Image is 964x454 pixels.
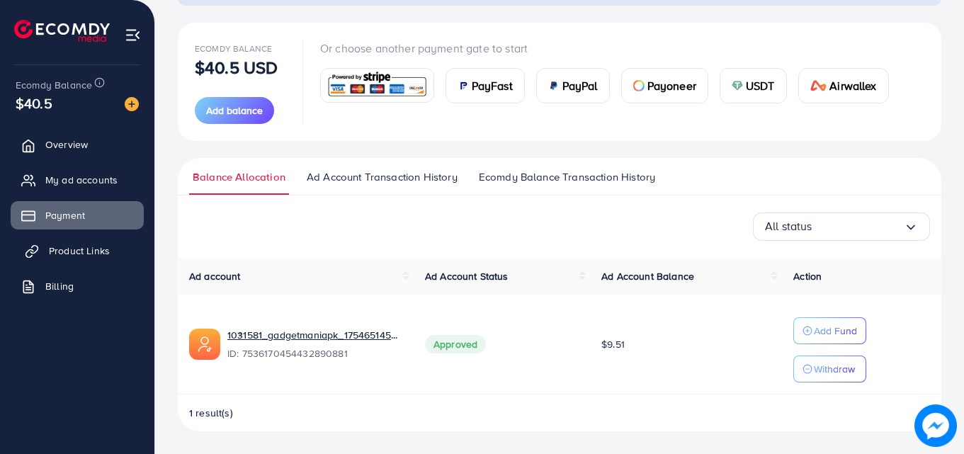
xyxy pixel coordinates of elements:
[479,169,655,185] span: Ecomdy Balance Transaction History
[793,269,822,283] span: Action
[720,68,787,103] a: cardUSDT
[814,322,857,339] p: Add Fund
[793,317,866,344] button: Add Fund
[125,27,141,43] img: menu
[814,361,855,378] p: Withdraw
[647,77,696,94] span: Payoneer
[810,80,827,91] img: card
[206,103,263,118] span: Add balance
[536,68,610,103] a: cardPayPal
[195,97,274,124] button: Add balance
[320,68,434,103] a: card
[45,208,85,222] span: Payment
[16,93,52,113] span: $40.5
[914,404,957,447] img: image
[195,59,278,76] p: $40.5 USD
[45,279,74,293] span: Billing
[798,68,889,103] a: cardAirwallex
[193,169,285,185] span: Balance Allocation
[189,406,233,420] span: 1 result(s)
[548,80,560,91] img: card
[227,346,402,361] span: ID: 7536170454432890881
[562,77,598,94] span: PayPal
[425,269,509,283] span: Ad Account Status
[458,80,469,91] img: card
[11,272,144,300] a: Billing
[11,166,144,194] a: My ad accounts
[125,97,139,111] img: image
[227,328,402,361] div: <span class='underline'>1031581_gadgetmaniapk_1754651455109</span></br>7536170454432890881
[446,68,525,103] a: cardPayFast
[49,244,110,258] span: Product Links
[189,269,241,283] span: Ad account
[765,215,812,237] span: All status
[189,329,220,360] img: ic-ads-acc.e4c84228.svg
[11,130,144,159] a: Overview
[812,215,904,237] input: Search for option
[601,269,694,283] span: Ad Account Balance
[793,356,866,382] button: Withdraw
[732,80,743,91] img: card
[746,77,775,94] span: USDT
[633,80,645,91] img: card
[601,337,625,351] span: $9.51
[195,42,272,55] span: Ecomdy Balance
[11,201,144,229] a: Payment
[45,173,118,187] span: My ad accounts
[472,77,513,94] span: PayFast
[621,68,708,103] a: cardPayoneer
[14,20,110,42] img: logo
[753,212,930,241] div: Search for option
[425,335,486,353] span: Approved
[307,169,458,185] span: Ad Account Transaction History
[11,237,144,265] a: Product Links
[829,77,876,94] span: Airwallex
[16,78,92,92] span: Ecomdy Balance
[325,70,429,101] img: card
[227,328,402,342] a: 1031581_gadgetmaniapk_1754651455109
[45,137,88,152] span: Overview
[320,40,900,57] p: Or choose another payment gate to start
